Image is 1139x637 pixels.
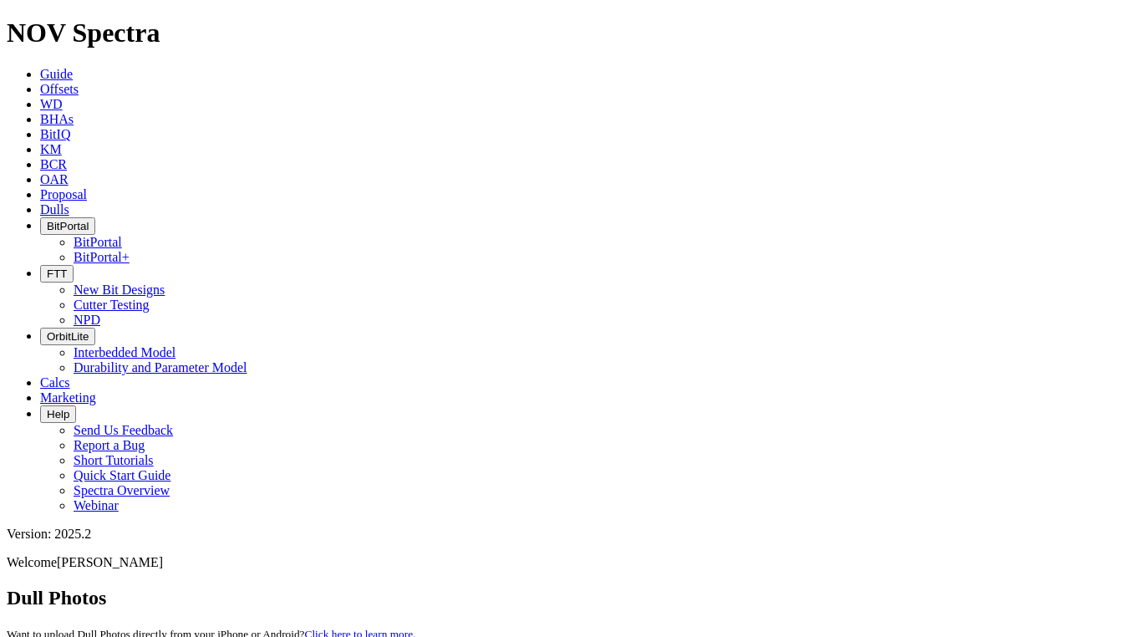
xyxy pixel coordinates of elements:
a: BitPortal+ [74,250,130,264]
span: [PERSON_NAME] [57,555,163,569]
button: FTT [40,265,74,283]
h1: NOV Spectra [7,18,1132,48]
span: BitPortal [47,220,89,232]
a: WD [40,97,63,111]
a: Send Us Feedback [74,423,173,437]
a: Cutter Testing [74,298,150,312]
a: Durability and Parameter Model [74,360,247,375]
a: Dulls [40,202,69,217]
a: Report a Bug [74,438,145,452]
button: Help [40,405,76,423]
a: Spectra Overview [74,483,170,497]
a: Quick Start Guide [74,468,170,482]
p: Welcome [7,555,1132,570]
a: BHAs [40,112,74,126]
a: Marketing [40,390,96,405]
a: Offsets [40,82,79,96]
a: BCR [40,157,67,171]
a: Proposal [40,187,87,201]
a: Webinar [74,498,119,512]
a: BitPortal [74,235,122,249]
span: FTT [47,268,67,280]
a: Calcs [40,375,70,390]
a: KM [40,142,62,156]
div: Version: 2025.2 [7,527,1132,542]
a: Short Tutorials [74,453,154,467]
button: BitPortal [40,217,95,235]
a: OAR [40,172,69,186]
span: Help [47,408,69,420]
a: BitIQ [40,127,70,141]
a: Guide [40,67,73,81]
button: OrbitLite [40,328,95,345]
a: NPD [74,313,100,327]
h2: Dull Photos [7,587,1132,609]
a: Interbedded Model [74,345,175,359]
span: OrbitLite [47,330,89,343]
a: New Bit Designs [74,283,165,297]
